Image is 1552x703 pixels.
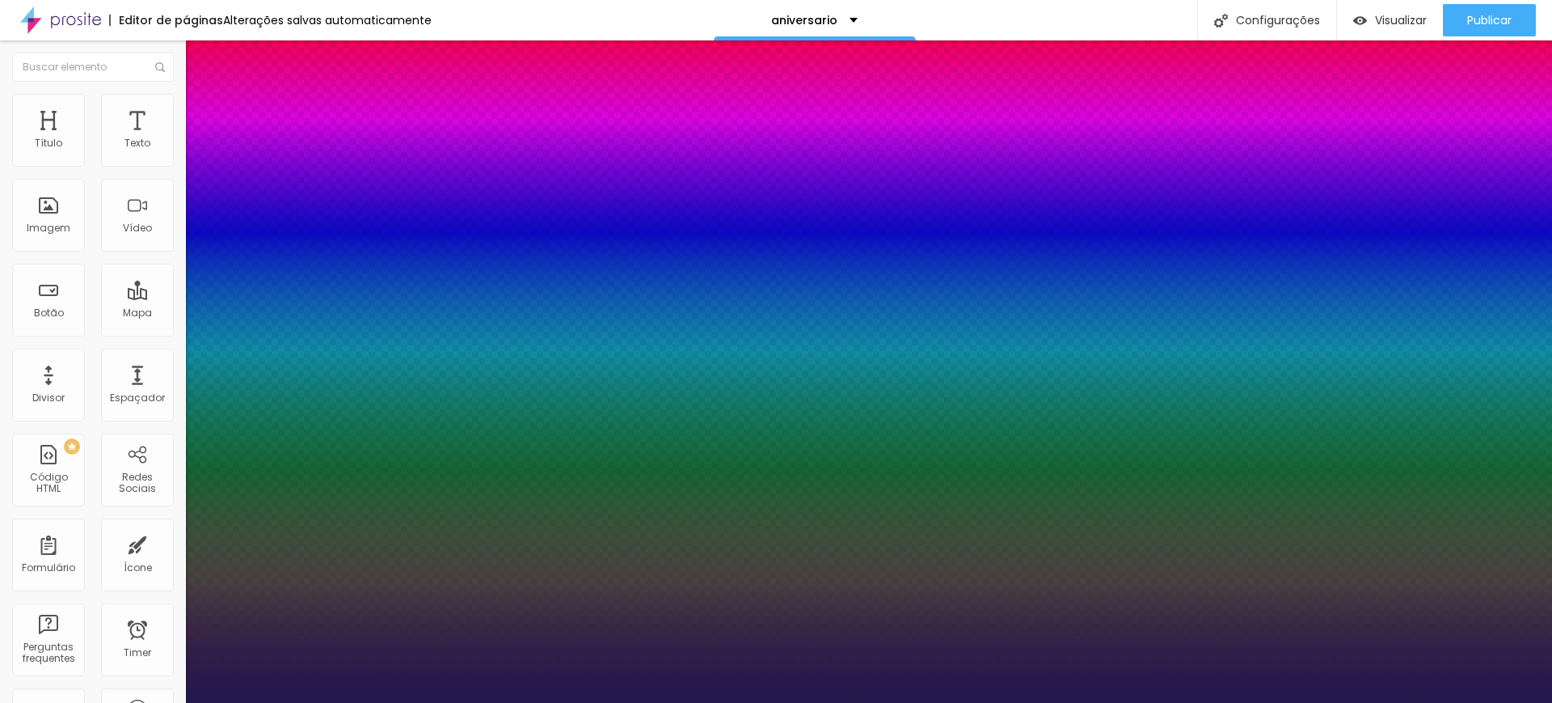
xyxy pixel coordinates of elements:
[105,472,169,495] div: Redes Sociais
[124,647,151,659] div: Timer
[123,307,152,319] div: Mapa
[1353,14,1367,28] img: view-1.svg
[22,562,75,574] div: Formulário
[124,562,152,574] div: Ícone
[110,392,165,404] div: Espaçador
[1375,14,1427,27] span: Visualizar
[1337,4,1443,36] button: Visualizar
[16,472,80,495] div: Código HTML
[771,15,837,26] p: aniversario
[223,15,432,26] div: Alterações salvas automaticamente
[123,222,152,234] div: Vídeo
[12,53,174,82] input: Buscar elemento
[35,138,62,149] div: Título
[1214,14,1228,28] img: Icone
[155,62,165,72] img: Icone
[32,392,65,404] div: Divisor
[1443,4,1536,36] button: Publicar
[34,307,64,319] div: Botão
[27,222,70,234] div: Imagem
[16,642,80,665] div: Perguntas frequentes
[124,138,150,149] div: Texto
[1467,14,1512,27] span: Publicar
[109,15,223,26] div: Editor de páginas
